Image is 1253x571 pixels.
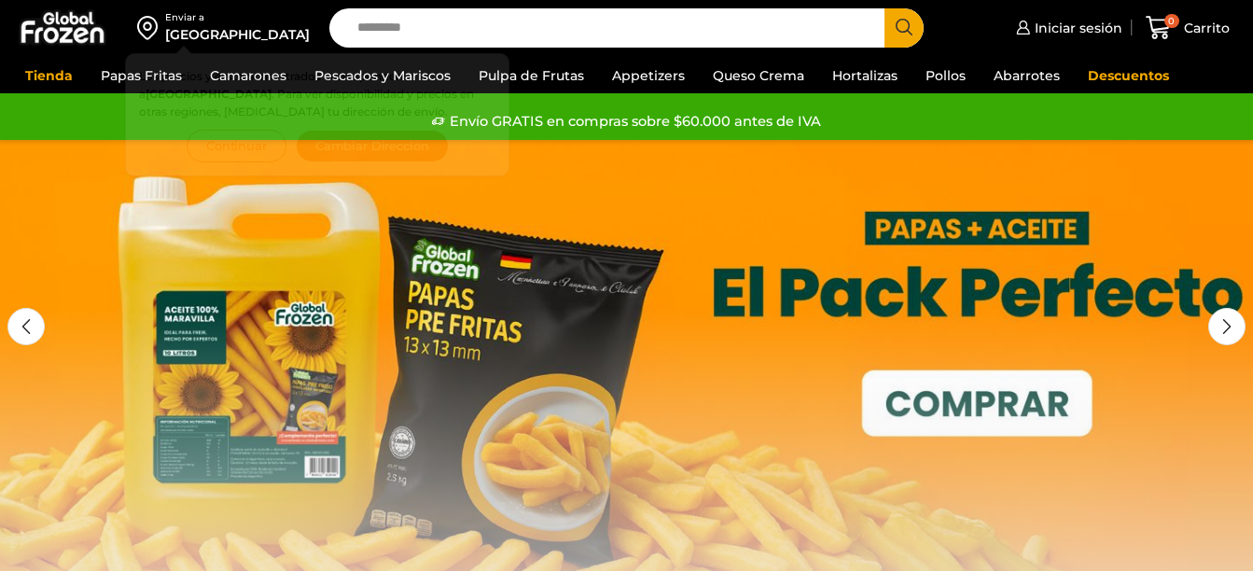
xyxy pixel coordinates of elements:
div: Enviar a [165,11,310,24]
img: address-field-icon.svg [137,11,165,43]
button: Cambiar Dirección [296,130,449,162]
strong: [GEOGRAPHIC_DATA] [146,87,271,101]
a: Queso Crema [703,58,814,93]
a: Abarrotes [984,58,1069,93]
span: Iniciar sesión [1030,19,1122,37]
a: Pulpa de Frutas [469,58,593,93]
div: [GEOGRAPHIC_DATA] [165,25,310,44]
span: Carrito [1179,19,1230,37]
a: Papas Fritas [91,58,191,93]
button: Continuar [187,130,286,162]
a: Hortalizas [823,58,907,93]
button: Search button [884,8,924,48]
a: 0 Carrito [1141,6,1234,49]
p: Los precios y el stock mostrados corresponden a . Para ver disponibilidad y precios en otras regi... [139,67,495,121]
a: Descuentos [1079,58,1178,93]
a: Appetizers [603,58,694,93]
a: Iniciar sesión [1011,9,1122,47]
a: Tienda [16,58,82,93]
span: 0 [1164,14,1179,29]
a: Pollos [916,58,975,93]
